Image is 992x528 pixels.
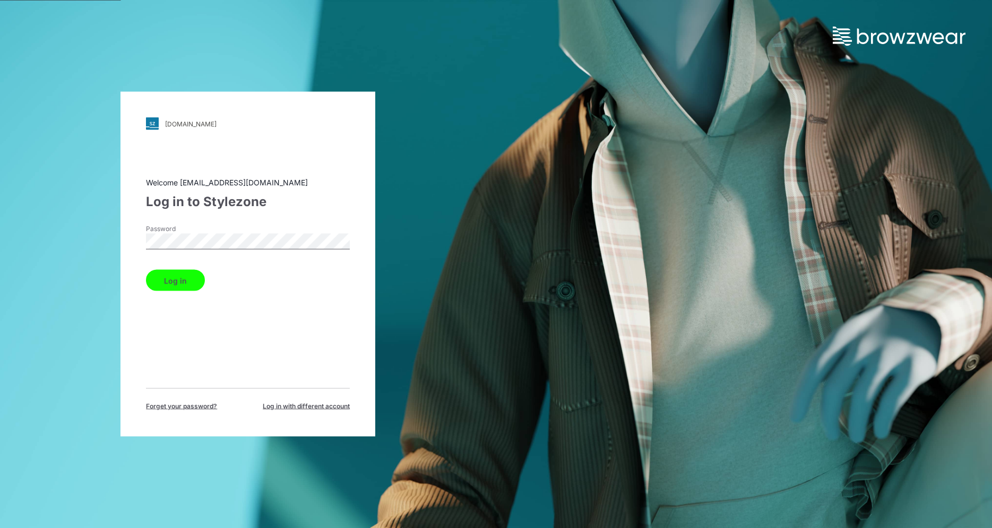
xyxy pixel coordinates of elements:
[833,27,965,46] img: browzwear-logo.73288ffb.svg
[165,120,217,127] div: [DOMAIN_NAME]
[146,177,350,188] div: Welcome [EMAIL_ADDRESS][DOMAIN_NAME]
[146,117,159,130] img: svg+xml;base64,PHN2ZyB3aWR0aD0iMjgiIGhlaWdodD0iMjgiIHZpZXdCb3g9IjAgMCAyOCAyOCIgZmlsbD0ibm9uZSIgeG...
[146,402,217,411] span: Forget your password?
[146,270,205,291] button: Log in
[146,224,220,234] label: Password
[263,402,350,411] span: Log in with different account
[146,192,350,211] div: Log in to Stylezone
[146,117,350,130] a: [DOMAIN_NAME]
